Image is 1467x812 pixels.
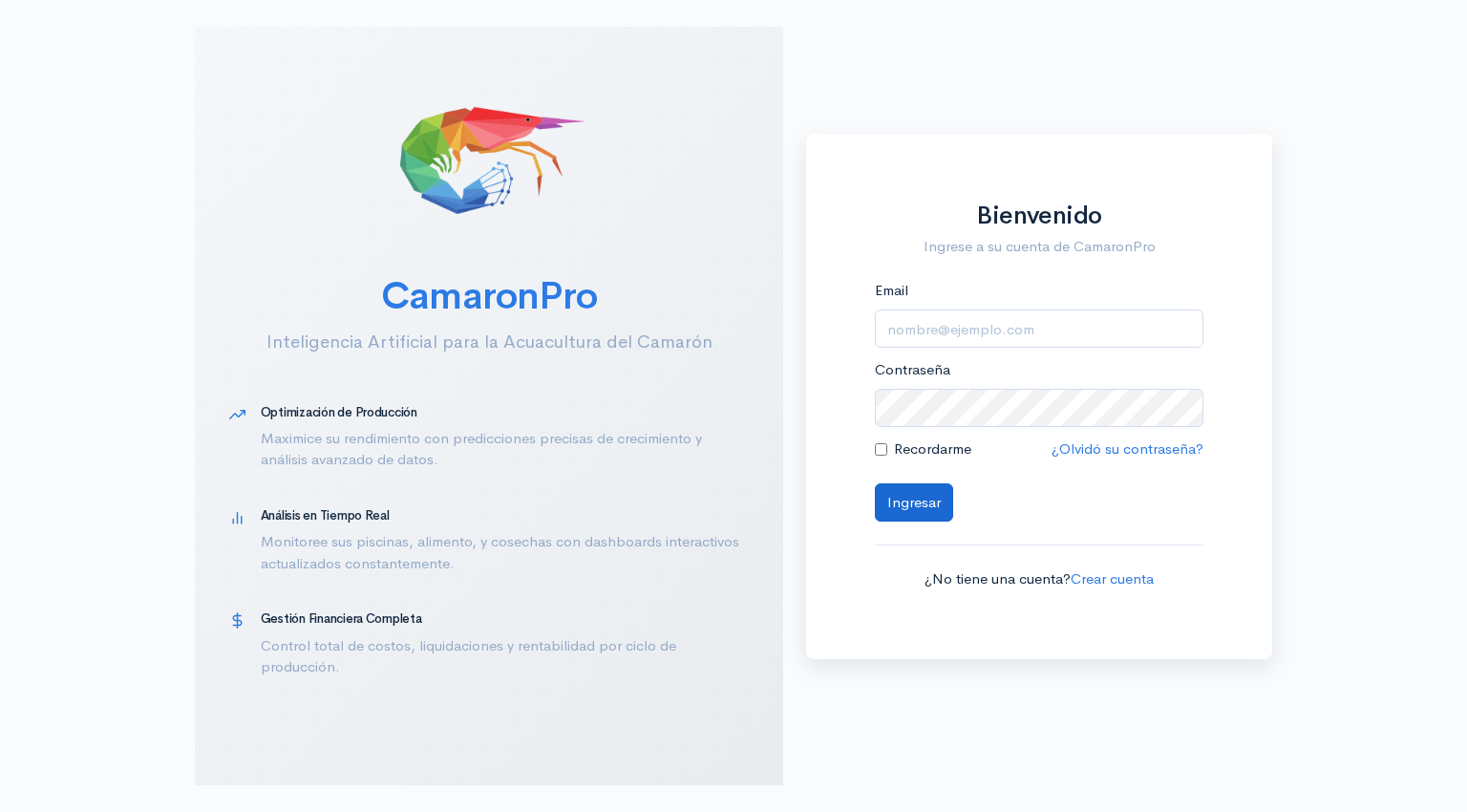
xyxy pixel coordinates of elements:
p: Control total de costos, liquidaciones y rentabilidad por ciclo de producción. [261,635,749,678]
h5: Gestión Financiera Completa [261,612,749,626]
h5: Análisis en Tiempo Real [261,509,749,523]
label: Contraseña [875,359,950,381]
h2: CamaronPro [229,275,749,317]
a: Crear cuenta [1071,569,1154,588]
img: CamaronPro Logo [393,61,585,252]
p: Inteligencia Artificial para la Acuacultura del Camarón [229,329,749,355]
label: Email [875,280,908,302]
p: Maximice su rendimiento con predicciones precisas de crecimiento y análisis avanzado de datos. [261,428,749,471]
h1: Bienvenido [875,203,1203,230]
h5: Optimización de Producción [261,406,749,419]
p: Monitoree sus piscinas, alimento, y cosechas con dashboards interactivos actualizados constanteme... [261,531,749,574]
p: ¿No tiene una cuenta? [875,568,1203,590]
label: Recordarme [894,438,971,460]
button: Ingresar [875,483,953,523]
input: nombre@ejemplo.com [875,310,1203,349]
p: Ingrese a su cuenta de CamaronPro [875,236,1203,258]
a: ¿Olvidó su contraseña? [1052,439,1203,458]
